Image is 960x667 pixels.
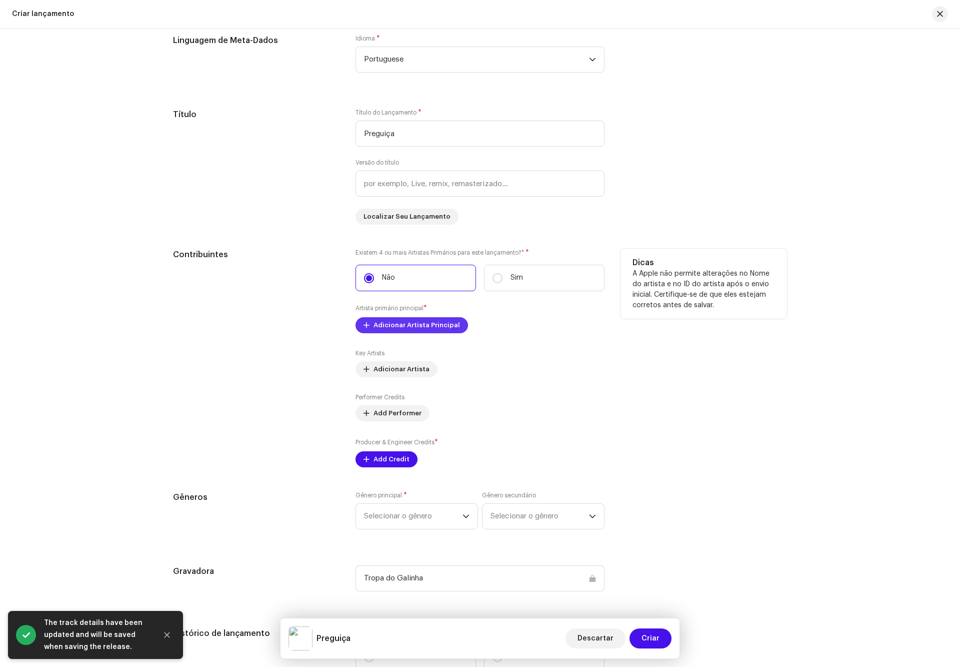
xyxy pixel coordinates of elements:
[355,121,604,147] input: e.g. My Great Song
[641,628,659,648] span: Criar
[355,305,423,311] small: Artista primário principal
[490,504,589,529] span: Selecionar o gênero
[355,451,417,467] button: Add Credit
[355,159,399,167] label: Versão do título
[288,626,312,650] img: 94424154-02cc-451a-82c9-1e63b9829420
[632,257,775,269] h5: Dicas
[157,625,177,645] button: Close
[173,565,339,577] h5: Gravadora
[355,249,604,257] label: Existem 4 ou mais Artistas Primários para este lançamento?*
[510,273,523,283] p: Sim
[316,632,350,644] h5: Preguiça
[355,491,407,499] label: Gênero principal
[355,317,468,333] button: Adicionar Artista Principal
[363,207,450,227] span: Localizar Seu Lançamento
[373,359,429,379] span: Adicionar Artista
[482,491,536,499] label: Gênero secundário
[355,393,404,401] label: Performer Credits
[355,35,380,43] label: Idioma
[589,47,596,72] div: dropdown trigger
[364,504,462,529] span: Selecionar o gênero
[44,617,149,653] div: The track details have been updated and will be saved when saving the release.
[173,249,339,261] h5: Contribuintes
[589,504,596,529] div: dropdown trigger
[632,269,775,311] p: A Apple não permite alterações no Nome do artista e no ID do artista após o envio inicial. Certif...
[629,628,671,648] button: Criar
[462,504,469,529] div: dropdown trigger
[173,491,339,503] h5: Gêneros
[355,405,429,421] button: Add Performer
[373,315,460,335] span: Adicionar Artista Principal
[382,273,395,283] p: Não
[577,628,613,648] span: Descartar
[173,109,339,121] h5: Título
[355,171,604,197] input: por exemplo, Live, remix, remasterizado...
[373,403,421,423] span: Add Performer
[355,109,421,117] label: Título do Lançamento
[565,628,625,648] button: Descartar
[364,47,589,72] span: Portuguese
[173,627,339,639] h5: Histórico de lançamento
[355,361,437,377] button: Adicionar Artista
[373,449,409,469] span: Add Credit
[173,35,339,47] h5: Linguagem de Meta-Dados
[355,349,384,357] label: Key Artists
[355,209,458,225] button: Localizar Seu Lançamento
[355,439,434,445] small: Producer & Engineer Credits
